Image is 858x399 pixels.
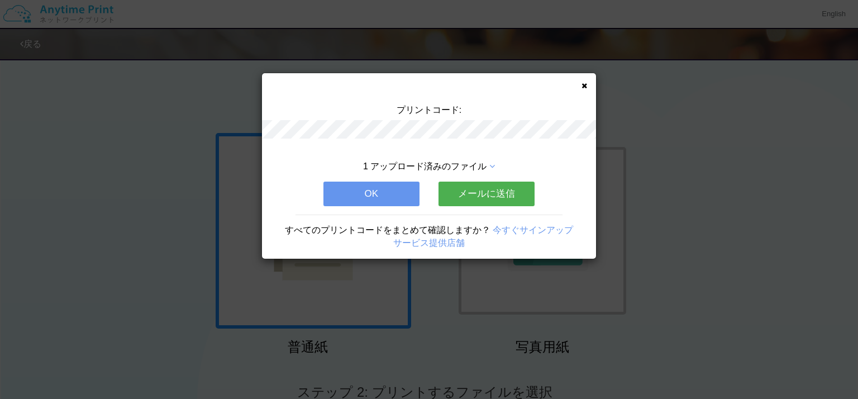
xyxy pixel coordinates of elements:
[493,225,573,235] a: 今すぐサインアップ
[285,225,490,235] span: すべてのプリントコードをまとめて確認しますか？
[438,182,535,206] button: メールに送信
[397,105,461,115] span: プリントコード:
[323,182,420,206] button: OK
[363,161,487,171] span: 1 アップロード済みのファイル
[393,238,465,248] a: サービス提供店舗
